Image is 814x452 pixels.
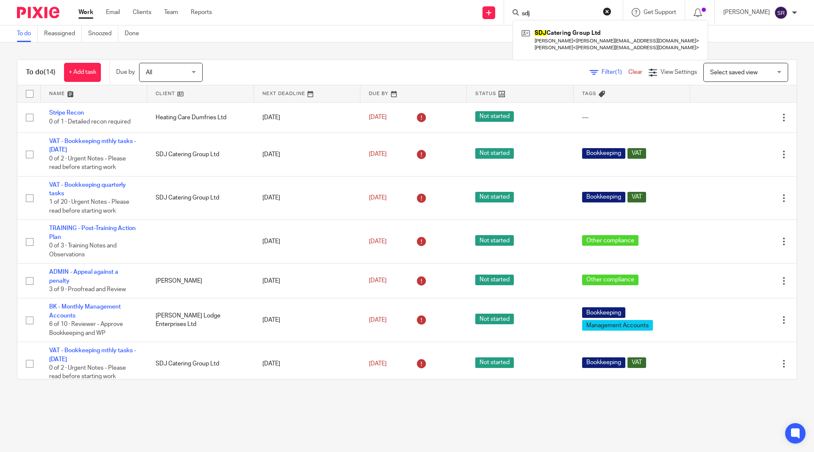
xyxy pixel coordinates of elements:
td: [DATE] [254,132,360,176]
a: Email [106,8,120,17]
td: SDJ Catering Group Ltd [147,176,254,220]
span: Filter [602,69,628,75]
a: Clients [133,8,151,17]
span: 0 of 2 · Urgent Notes - Please read before starting work [49,365,126,380]
span: Get Support [644,9,676,15]
span: Bookkeeping [582,357,625,368]
span: 3 of 9 · Proofread and Review [49,286,126,292]
td: Heating Care Dumfries Ltd [147,102,254,132]
a: Stripe Recon [49,110,84,116]
a: Team [164,8,178,17]
span: 0 of 3 · Training Notes and Observations [49,243,117,258]
span: Not started [475,275,514,285]
span: All [146,70,152,76]
span: [DATE] [369,115,387,121]
td: [DATE] [254,102,360,132]
span: [DATE] [369,278,387,284]
a: Reports [191,8,212,17]
td: [DATE] [254,298,360,342]
a: ADMIN - Appeal against a penalty [49,269,118,284]
span: Not started [475,111,514,122]
td: [DATE] [254,176,360,220]
td: [PERSON_NAME] [147,264,254,298]
span: View Settings [661,69,697,75]
a: Reassigned [44,25,82,42]
span: Select saved view [710,70,758,76]
td: [DATE] [254,220,360,264]
a: TRAINING - Post-Training Action Plan [49,225,136,240]
td: [DATE] [254,264,360,298]
span: [DATE] [369,195,387,201]
span: VAT [627,148,646,159]
span: [DATE] [369,152,387,157]
a: BK - Monthly Management Accounts [49,304,121,318]
a: Done [125,25,145,42]
span: Not started [475,148,514,159]
span: 0 of 2 · Urgent Notes - Please read before starting work [49,156,126,171]
a: To do [17,25,38,42]
a: VAT - Bookkeeping mthly tasks - [DATE] [49,348,136,362]
span: 0 of 1 · Detailed recon required [49,119,131,125]
span: Bookkeeping [582,192,625,202]
p: Due by [116,68,135,76]
p: [PERSON_NAME] [723,8,770,17]
img: Pixie [17,7,59,18]
span: Not started [475,357,514,368]
button: Clear [603,7,611,16]
span: (14) [44,69,56,76]
span: [DATE] [369,239,387,244]
span: Not started [475,192,514,202]
span: Not started [475,235,514,246]
span: Management Accounts [582,320,653,331]
span: [DATE] [369,317,387,323]
a: VAT - Bookkeeping mthly tasks - [DATE] [49,138,136,153]
a: Work [78,8,93,17]
a: Clear [628,69,642,75]
span: Not started [475,314,514,324]
td: [DATE] [254,342,360,386]
span: 6 of 10 · Reviewer - Approve Bookkeeping and WP [49,321,123,336]
img: svg%3E [774,6,788,20]
a: Snoozed [88,25,118,42]
a: + Add task [64,63,101,82]
span: Tags [582,91,597,96]
td: [PERSON_NAME] Lodge Enterprises Ltd [147,298,254,342]
span: VAT [627,357,646,368]
span: Bookkeeping [582,307,625,318]
td: SDJ Catering Group Ltd [147,342,254,386]
h1: To do [26,68,56,77]
span: 1 of 20 · Urgent Notes - Please read before starting work [49,199,129,214]
a: VAT - Bookkeeping quarterly tasks [49,182,126,197]
td: SDJ Catering Group Ltd [147,132,254,176]
span: [DATE] [369,361,387,367]
span: Other compliance [582,235,638,246]
span: Other compliance [582,275,638,285]
div: --- [582,113,682,122]
span: VAT [627,192,646,202]
span: Bookkeeping [582,148,625,159]
input: Search [521,10,597,18]
span: (1) [615,69,622,75]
